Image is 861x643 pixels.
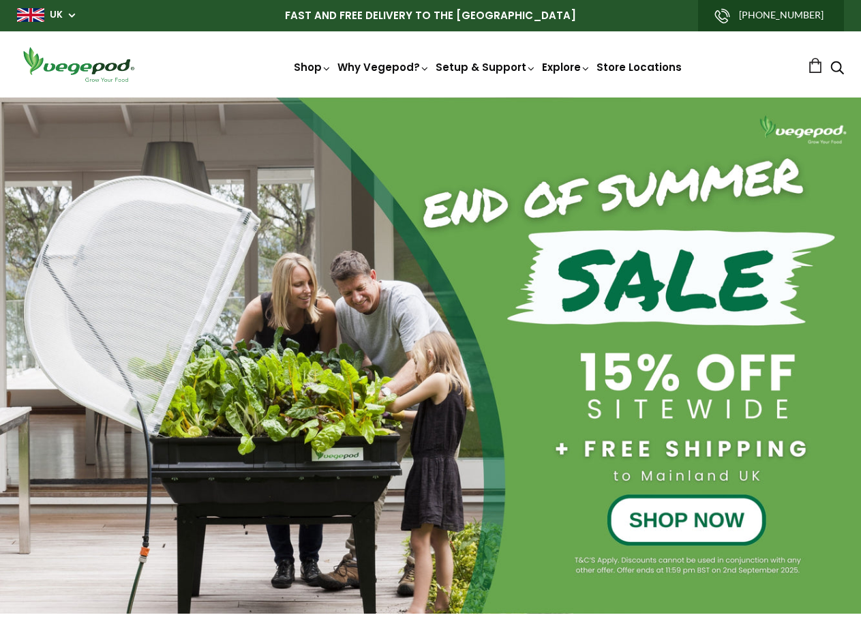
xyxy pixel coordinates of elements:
a: Explore [542,60,591,74]
a: Setup & Support [436,60,537,74]
img: gb_large.png [17,8,44,22]
a: UK [50,8,63,22]
a: Shop [294,60,332,74]
a: Why Vegepod? [337,60,430,74]
img: Vegepod [17,45,140,84]
a: Search [830,62,844,76]
a: Store Locations [596,60,682,74]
